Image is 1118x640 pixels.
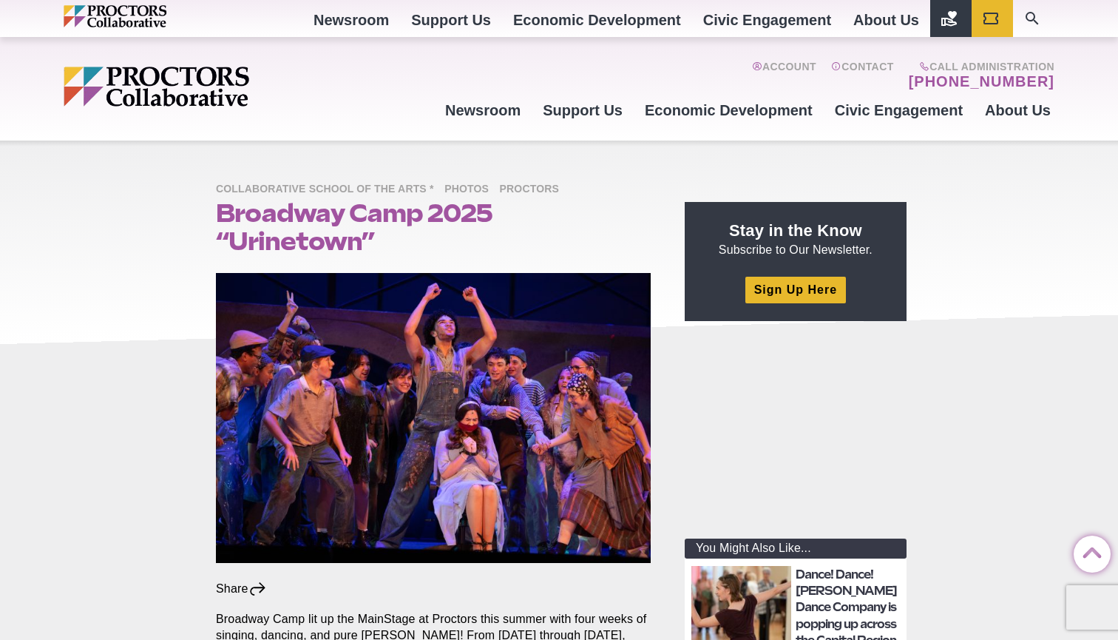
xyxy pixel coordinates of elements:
[634,90,824,130] a: Economic Development
[444,181,496,199] span: Photos
[974,90,1062,130] a: About Us
[216,581,267,597] div: Share
[434,90,532,130] a: Newsroom
[729,221,862,240] strong: Stay in the Know
[216,181,441,199] span: Collaborative School of the Arts *
[752,61,816,90] a: Account
[831,61,894,90] a: Contact
[745,277,846,303] a: Sign Up Here
[532,90,634,130] a: Support Us
[216,182,441,195] a: Collaborative School of the Arts *
[685,539,907,559] div: You Might Also Like...
[500,181,566,199] span: Proctors
[702,220,889,258] p: Subscribe to Our Newsletter.
[64,67,363,107] img: Proctors logo
[685,339,907,524] iframe: Advertisement
[824,90,974,130] a: Civic Engagement
[216,199,651,255] h1: Broadway Camp 2025 “Urinetown”
[1074,536,1103,566] a: Back to Top
[444,182,496,195] a: Photos
[904,61,1054,73] span: Call Administration
[500,182,566,195] a: Proctors
[909,73,1054,90] a: [PHONE_NUMBER]
[64,5,230,27] img: Proctors logo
